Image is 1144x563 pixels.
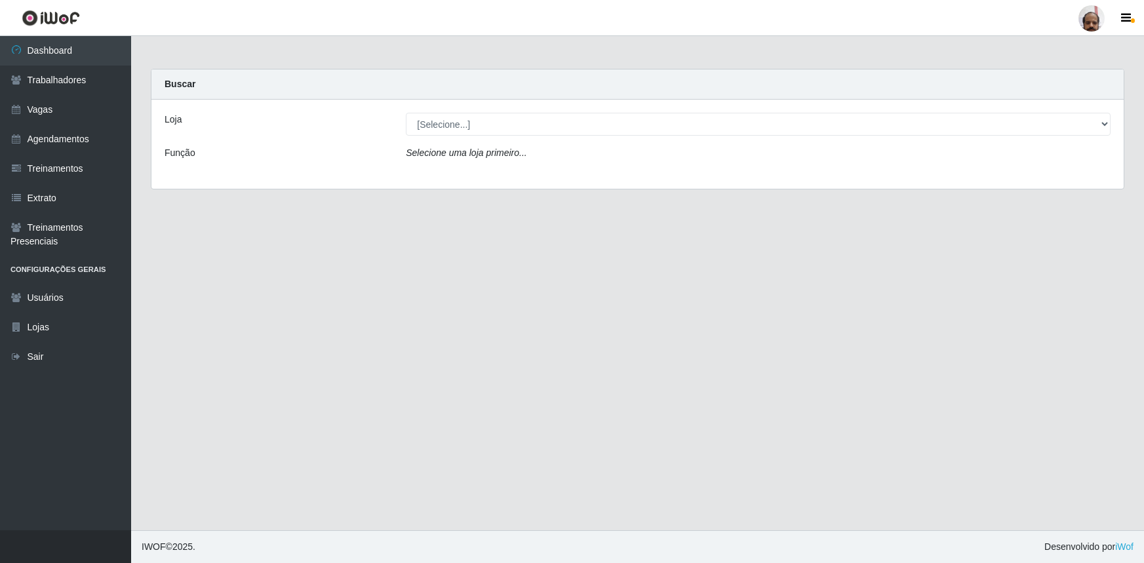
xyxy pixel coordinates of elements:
[142,541,166,552] span: IWOF
[142,540,195,554] span: © 2025 .
[165,113,182,126] label: Loja
[1044,540,1134,554] span: Desenvolvido por
[1115,541,1134,552] a: iWof
[406,147,526,158] i: Selecione uma loja primeiro...
[22,10,80,26] img: CoreUI Logo
[165,79,195,89] strong: Buscar
[165,146,195,160] label: Função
